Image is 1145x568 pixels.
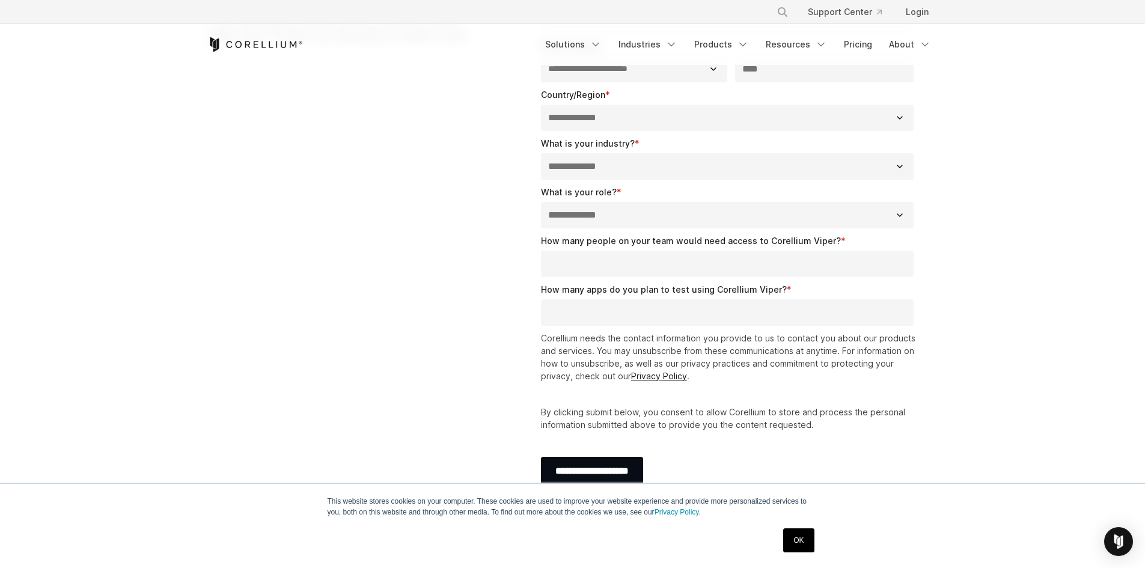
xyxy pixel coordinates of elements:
[798,1,891,23] a: Support Center
[541,90,605,100] span: Country/Region
[762,1,938,23] div: Navigation Menu
[631,371,687,381] a: Privacy Policy
[538,34,938,55] div: Navigation Menu
[759,34,834,55] a: Resources
[772,1,793,23] button: Search
[538,34,609,55] a: Solutions
[328,496,818,518] p: This website stores cookies on your computer. These cookies are used to improve your website expe...
[882,34,938,55] a: About
[655,508,701,516] a: Privacy Policy.
[541,236,841,246] span: How many people on your team would need access to Corellium Viper?
[541,284,787,295] span: How many apps do you plan to test using Corellium Viper?
[687,34,756,55] a: Products
[837,34,879,55] a: Pricing
[1104,527,1133,556] div: Open Intercom Messenger
[207,37,303,52] a: Corellium Home
[783,528,814,552] a: OK
[896,1,938,23] a: Login
[611,34,685,55] a: Industries
[541,187,617,197] span: What is your role?
[541,332,919,382] p: Corellium needs the contact information you provide to us to contact you about our products and s...
[541,406,919,431] p: By clicking submit below, you consent to allow Corellium to store and process the personal inform...
[541,138,635,148] span: What is your industry?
